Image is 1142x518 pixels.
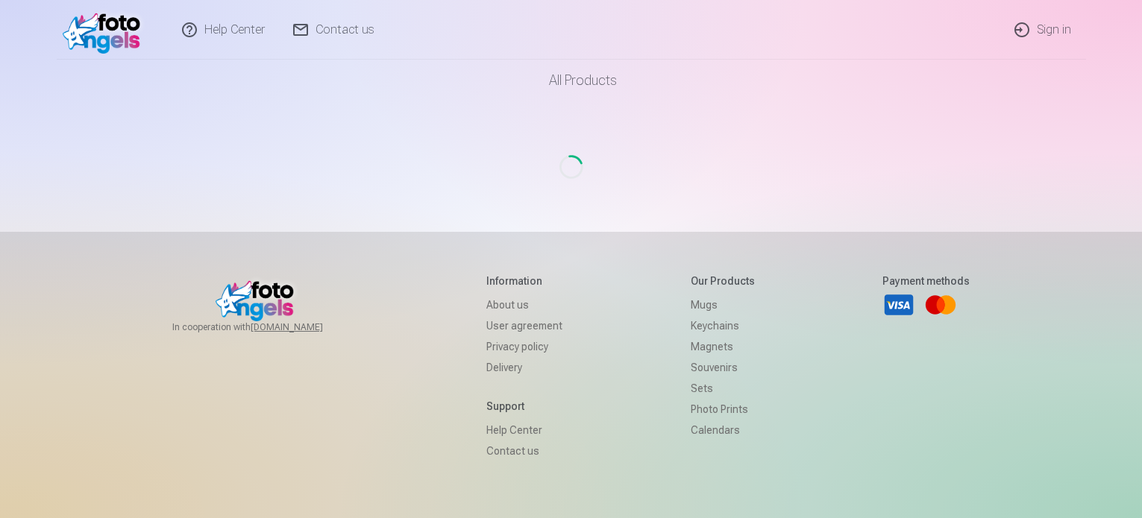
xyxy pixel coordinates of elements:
a: Magnets [691,336,755,357]
h5: Information [486,274,562,288]
a: Sets [691,378,755,399]
a: Photo prints [691,399,755,420]
a: Keychains [691,315,755,336]
a: Mugs [691,294,755,315]
span: In cooperation with [172,321,359,333]
h5: Payment methods [882,274,970,288]
a: User agreement [486,315,562,336]
a: Visa [882,288,915,321]
a: Mastercard [924,288,957,321]
a: Contact us [486,440,562,461]
a: About us [486,294,562,315]
img: /v1 [63,6,148,54]
a: Souvenirs [691,357,755,378]
a: All products [507,60,635,101]
a: Help Center [486,420,562,440]
a: Delivery [486,357,562,378]
a: [DOMAIN_NAME] [251,321,359,333]
h5: Support [486,399,562,414]
a: Calendars [691,420,755,440]
a: Privacy policy [486,336,562,357]
h5: Our products [691,274,755,288]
